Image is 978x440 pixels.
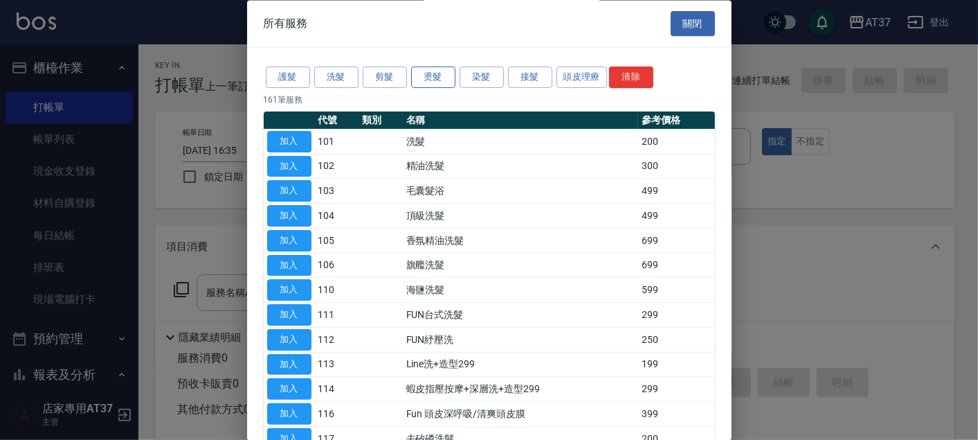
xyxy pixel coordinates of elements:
button: 加入 [267,329,311,351]
td: 599 [638,278,714,303]
th: 參考價格 [638,112,714,130]
button: 加入 [267,255,311,276]
button: 燙髮 [411,67,455,89]
td: 299 [638,303,714,328]
td: 精油洗髮 [403,155,639,179]
td: 蝦皮指壓按摩+深層洗+造型299 [403,377,639,402]
td: 104 [315,204,359,229]
th: 類別 [359,112,403,130]
td: 499 [638,179,714,204]
p: 161 筆服務 [264,94,715,106]
td: FUN紓壓洗 [403,328,639,353]
button: 加入 [267,230,311,252]
td: 101 [315,130,359,155]
button: 頭皮理療 [556,67,608,89]
td: 106 [315,254,359,279]
td: 114 [315,377,359,402]
span: 所有服務 [264,17,308,30]
td: 105 [315,229,359,254]
td: 200 [638,130,714,155]
button: 加入 [267,379,311,401]
td: Fun 頭皮深呼吸/清爽頭皮膜 [403,402,639,427]
button: 加入 [267,131,311,152]
td: 頂級洗髮 [403,204,639,229]
td: FUN台式洗髮 [403,303,639,328]
button: 關閉 [671,11,715,37]
td: 250 [638,328,714,353]
td: 113 [315,353,359,378]
button: 清除 [609,67,653,89]
button: 護髮 [266,67,310,89]
td: 299 [638,377,714,402]
td: 103 [315,179,359,204]
td: 毛囊髮浴 [403,179,639,204]
td: 海鹽洗髮 [403,278,639,303]
td: 699 [638,229,714,254]
td: 300 [638,155,714,179]
button: 加入 [267,280,311,301]
td: 499 [638,204,714,229]
td: 102 [315,155,359,179]
td: 116 [315,402,359,427]
button: 加入 [267,354,311,376]
button: 染髮 [460,67,504,89]
td: 110 [315,278,359,303]
td: 111 [315,303,359,328]
td: 699 [638,254,714,279]
td: 旗艦洗髮 [403,254,639,279]
button: 加入 [267,181,311,202]
td: 112 [315,328,359,353]
th: 名稱 [403,112,639,130]
button: 洗髮 [314,67,359,89]
button: 加入 [267,206,311,227]
button: 加入 [267,156,311,177]
button: 加入 [267,305,311,326]
td: 199 [638,353,714,378]
button: 加入 [267,404,311,425]
td: Line洗+造型299 [403,353,639,378]
td: 洗髮 [403,130,639,155]
th: 代號 [315,112,359,130]
td: 香氛精油洗髮 [403,229,639,254]
button: 剪髮 [363,67,407,89]
td: 399 [638,402,714,427]
button: 接髮 [508,67,552,89]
